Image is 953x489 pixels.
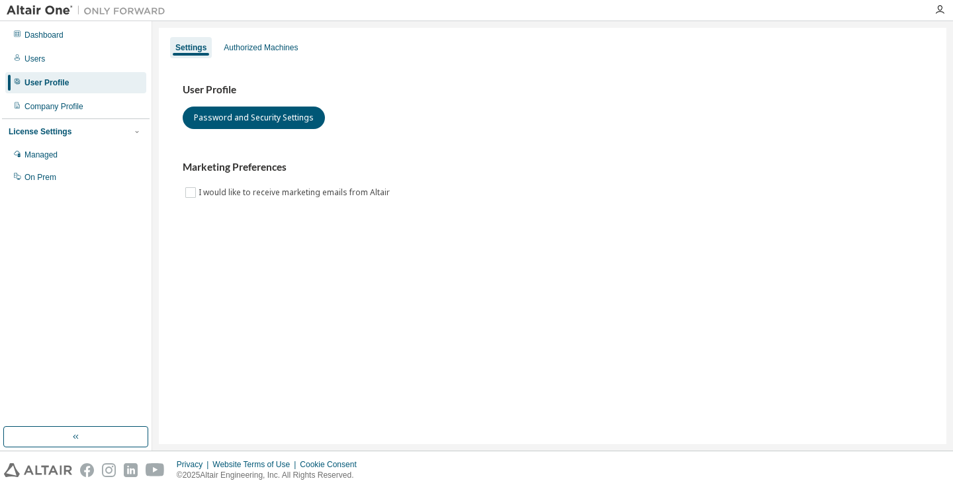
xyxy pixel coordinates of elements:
img: instagram.svg [102,463,116,477]
img: youtube.svg [146,463,165,477]
div: Cookie Consent [300,459,364,470]
div: Settings [175,42,206,53]
div: Dashboard [24,30,64,40]
p: © 2025 Altair Engineering, Inc. All Rights Reserved. [177,470,365,481]
h3: Marketing Preferences [183,161,923,174]
label: I would like to receive marketing emails from Altair [199,185,392,200]
img: Altair One [7,4,172,17]
div: Authorized Machines [224,42,298,53]
div: Website Terms of Use [212,459,300,470]
div: On Prem [24,172,56,183]
div: Managed [24,150,58,160]
img: linkedin.svg [124,463,138,477]
img: facebook.svg [80,463,94,477]
div: Users [24,54,45,64]
div: Company Profile [24,101,83,112]
div: User Profile [24,77,69,88]
div: Privacy [177,459,212,470]
img: altair_logo.svg [4,463,72,477]
div: License Settings [9,126,71,137]
button: Password and Security Settings [183,107,325,129]
h3: User Profile [183,83,923,97]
